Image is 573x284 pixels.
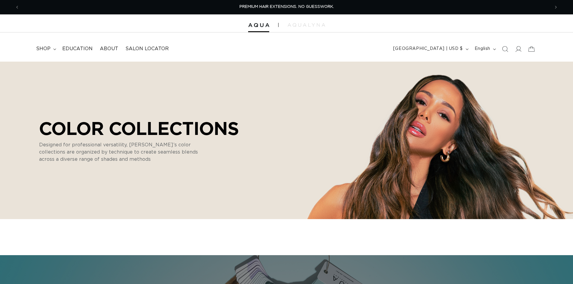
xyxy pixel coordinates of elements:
a: About [96,42,122,56]
a: Salon Locator [122,42,172,56]
img: Aqua Hair Extensions [248,23,269,27]
span: Salon Locator [125,46,169,52]
button: [GEOGRAPHIC_DATA] | USD $ [390,43,471,55]
a: Education [59,42,96,56]
span: About [100,46,118,52]
p: Designed for professional versatility, [PERSON_NAME]’s color collections are organized by techniq... [39,141,214,163]
summary: Search [498,42,512,56]
span: English [475,46,490,52]
span: Education [62,46,93,52]
summary: shop [32,42,59,56]
span: PREMIUM HAIR EXTENSIONS. NO GUESSWORK. [239,5,334,9]
span: [GEOGRAPHIC_DATA] | USD $ [393,46,463,52]
p: COLOR COLLECTIONS [39,118,239,138]
span: shop [36,46,51,52]
button: Next announcement [549,2,562,13]
img: aqualyna.com [288,23,325,27]
button: English [471,43,498,55]
button: Previous announcement [11,2,24,13]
